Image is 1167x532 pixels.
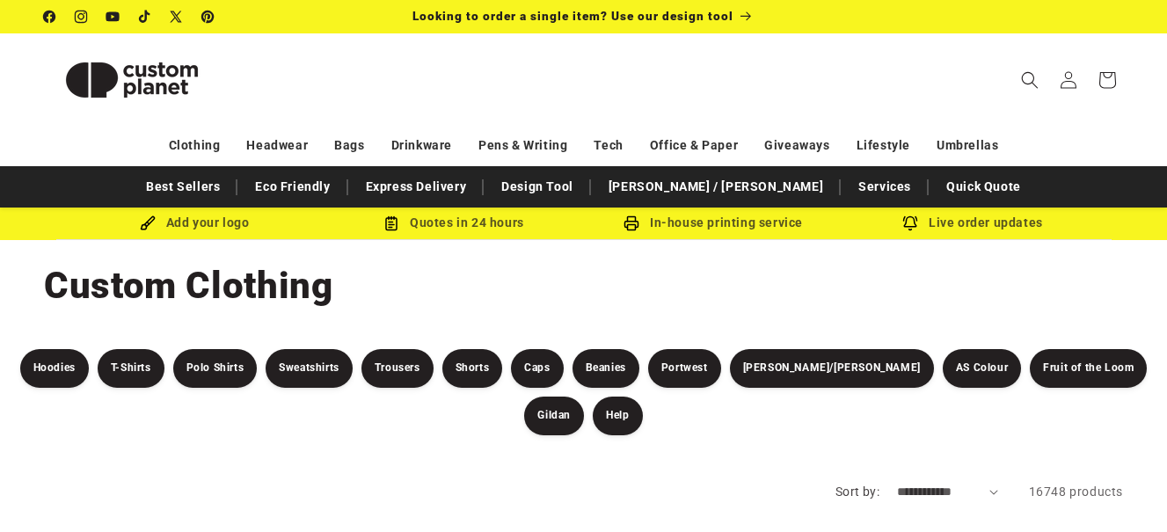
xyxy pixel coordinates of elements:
[594,130,623,161] a: Tech
[20,349,89,388] a: Hoodies
[843,212,1103,234] div: Live order updates
[44,40,220,120] img: Custom Planet
[266,349,353,388] a: Sweatshirts
[44,262,1123,310] h1: Custom Clothing
[391,130,452,161] a: Drinkware
[648,349,721,388] a: Portwest
[850,171,920,202] a: Services
[38,33,227,126] a: Custom Planet
[937,130,998,161] a: Umbrellas
[383,215,399,231] img: Order Updates Icon
[584,212,843,234] div: In-house printing service
[361,349,434,388] a: Trousers
[1010,61,1049,99] summary: Search
[511,349,563,388] a: Caps
[98,349,164,388] a: T-Shirts
[650,130,738,161] a: Office & Paper
[624,215,639,231] img: In-house printing
[764,130,829,161] a: Giveaways
[442,349,503,388] a: Shorts
[478,130,567,161] a: Pens & Writing
[246,171,339,202] a: Eco Friendly
[573,349,639,388] a: Beanies
[835,485,879,499] label: Sort by:
[137,171,229,202] a: Best Sellers
[593,397,642,435] a: Help
[140,215,156,231] img: Brush Icon
[730,349,934,388] a: [PERSON_NAME]/[PERSON_NAME]
[334,130,364,161] a: Bags
[9,349,1158,435] nav: Product filters
[357,171,476,202] a: Express Delivery
[246,130,308,161] a: Headwear
[937,171,1030,202] a: Quick Quote
[169,130,221,161] a: Clothing
[173,349,258,388] a: Polo Shirts
[492,171,582,202] a: Design Tool
[412,9,733,23] span: Looking to order a single item? Use our design tool
[857,130,910,161] a: Lifestyle
[325,212,584,234] div: Quotes in 24 hours
[873,342,1167,532] iframe: Chat Widget
[65,212,325,234] div: Add your logo
[524,397,584,435] a: Gildan
[902,215,918,231] img: Order updates
[600,171,832,202] a: [PERSON_NAME] / [PERSON_NAME]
